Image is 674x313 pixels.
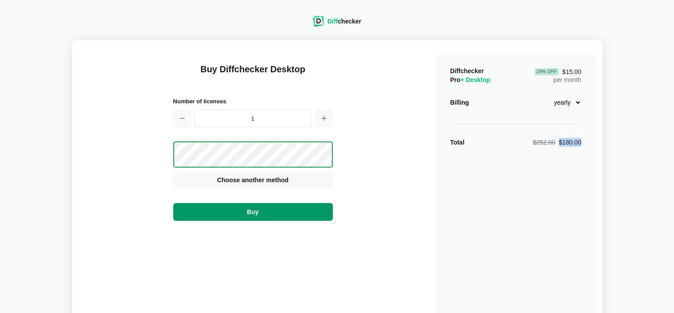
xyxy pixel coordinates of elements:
div: Billing [450,98,469,107]
strong: Total [450,139,464,146]
button: Choose another method [173,171,333,189]
span: Pro [450,76,491,83]
h1: Buy Diffchecker Desktop [173,63,333,86]
div: 29 % Off [534,68,558,75]
span: Diff [327,18,338,25]
button: Buy [173,203,333,221]
span: $252.00 [533,139,555,146]
h2: Number of licenses [173,97,333,106]
div: per month [534,67,581,84]
div: checker [327,17,361,26]
span: Diffchecker [450,67,484,74]
div: $180.00 [533,138,581,147]
a: Diffchecker logoDiffchecker [313,21,361,28]
span: Buy [245,207,260,216]
input: 1 [195,110,312,127]
img: Diffchecker logo [313,16,324,27]
span: $15.00 [534,68,581,75]
span: + Desktop [460,76,490,83]
span: Choose another method [215,176,290,184]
